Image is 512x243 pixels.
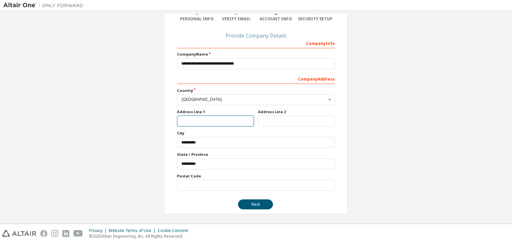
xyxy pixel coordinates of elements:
[177,52,335,57] label: Company Name
[89,228,109,233] div: Privacy
[2,230,36,237] img: altair_logo.svg
[296,16,335,22] div: Security Setup
[177,152,335,157] label: State / Province
[40,230,47,237] img: facebook.svg
[62,230,69,237] img: linkedin.svg
[256,16,296,22] div: Account Info
[182,98,327,102] div: [GEOGRAPHIC_DATA]
[73,230,83,237] img: youtube.svg
[177,16,217,22] div: Personal Info
[177,109,254,115] label: Address Line 1
[238,199,273,209] button: Next
[158,228,192,233] div: Cookie Consent
[89,233,192,239] p: © 2025 Altair Engineering, Inc. All Rights Reserved.
[177,38,335,48] div: Company Info
[177,73,335,84] div: Company Address
[177,34,335,38] div: Provide Company Details
[177,88,335,93] label: Country
[177,173,335,179] label: Postal Code
[51,230,58,237] img: instagram.svg
[258,109,335,115] label: Address Line 2
[177,130,335,136] label: City
[217,16,256,22] div: Verify Email
[109,228,158,233] div: Website Terms of Use
[3,2,87,9] img: Altair One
